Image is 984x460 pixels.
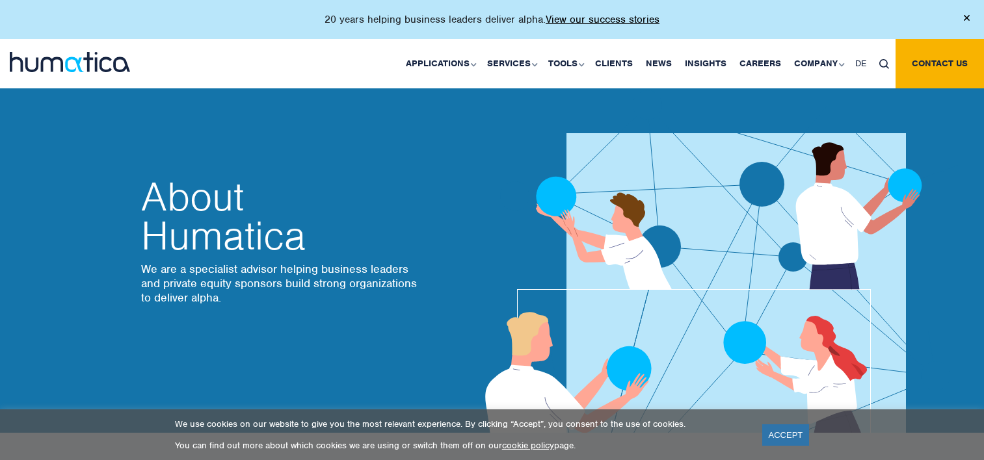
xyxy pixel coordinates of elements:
[589,39,639,88] a: Clients
[502,440,554,451] a: cookie policy
[10,52,130,72] img: logo
[542,39,589,88] a: Tools
[855,58,866,69] span: DE
[546,13,659,26] a: View our success stories
[896,39,984,88] a: Contact us
[175,440,746,451] p: You can find out more about which cookies we are using or switch them off on our page.
[141,262,421,305] p: We are a specialist advisor helping business leaders and private equity sponsors build strong org...
[481,39,542,88] a: Services
[639,39,678,88] a: News
[678,39,733,88] a: Insights
[447,58,958,433] img: about_banner1
[762,424,810,446] a: ACCEPT
[175,418,746,429] p: We use cookies on our website to give you the most relevant experience. By clicking “Accept”, you...
[141,177,421,255] h2: Humatica
[733,39,788,88] a: Careers
[879,59,889,69] img: search_icon
[849,39,873,88] a: DE
[399,39,481,88] a: Applications
[141,177,421,216] span: About
[325,13,659,26] p: 20 years helping business leaders deliver alpha.
[788,39,849,88] a: Company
